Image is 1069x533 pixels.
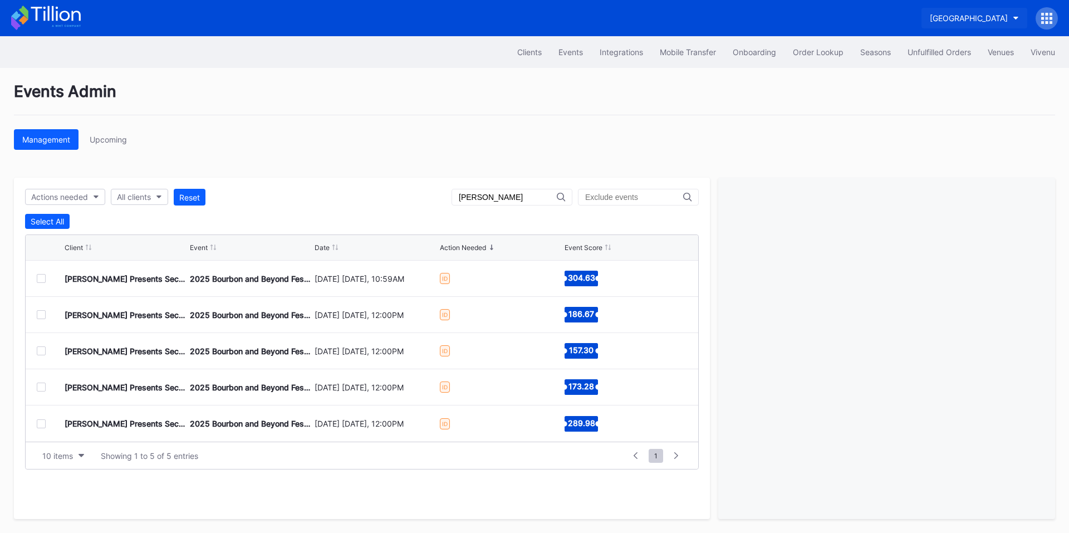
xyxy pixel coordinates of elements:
div: [PERSON_NAME] Presents Secondary [65,274,187,283]
div: Upcoming [90,135,127,144]
div: [DATE] [DATE], 10:59AM [315,274,437,283]
button: 10 items [37,448,90,463]
text: 157.30 [569,345,594,355]
button: Actions needed [25,189,105,205]
div: 2025 Bourbon and Beyond Festival - [DATE] ([PERSON_NAME], [PERSON_NAME], [PERSON_NAME]) [190,383,312,392]
div: [DATE] [DATE], 12:00PM [315,346,437,356]
button: Seasons [852,42,899,62]
text: 173.28 [568,382,594,391]
button: Unfulfilled Orders [899,42,979,62]
div: 2025 Bourbon and Beyond Festival - [DATE] (The Lumineers, [PERSON_NAME], [US_STATE] Shakes) [190,310,312,320]
button: Vivenu [1022,42,1063,62]
div: 2025 Bourbon and Beyond Festival - [DATE] ([PERSON_NAME], Goo Goo Dolls, [PERSON_NAME]) [190,419,312,428]
button: Integrations [591,42,651,62]
span: 1 [649,449,663,463]
div: Events Admin [14,82,1055,115]
text: 186.67 [568,309,594,319]
div: All clients [117,192,151,202]
div: ID [440,309,450,320]
div: [DATE] [DATE], 12:00PM [315,383,437,392]
div: [GEOGRAPHIC_DATA] [930,13,1008,23]
div: Unfulfilled Orders [908,47,971,57]
div: ID [440,382,450,393]
div: 2025 Bourbon and Beyond Festival - [DATE] ([GEOGRAPHIC_DATA], Khruangbin, [PERSON_NAME]) [190,346,312,356]
div: Showing 1 to 5 of 5 entries [101,451,198,461]
div: 2025 Bourbon and Beyond Festival - 4 Day Pass (9/11 - 9/14) ([PERSON_NAME], [PERSON_NAME], [PERSO... [190,274,312,283]
button: Mobile Transfer [651,42,724,62]
div: Event [190,243,208,252]
button: Clients [509,42,550,62]
div: Onboarding [733,47,776,57]
div: Order Lookup [793,47,844,57]
div: [DATE] [DATE], 12:00PM [315,419,437,428]
div: Event Score [565,243,602,252]
button: Events [550,42,591,62]
div: ID [440,345,450,356]
button: All clients [111,189,168,205]
div: ID [440,273,450,284]
button: Select All [25,214,70,229]
div: [DATE] [DATE], 12:00PM [315,310,437,320]
div: Mobile Transfer [660,47,716,57]
button: [GEOGRAPHIC_DATA] [921,8,1027,28]
div: Clients [517,47,542,57]
div: Vivenu [1031,47,1055,57]
div: Integrations [600,47,643,57]
div: Events [558,47,583,57]
button: Venues [979,42,1022,62]
div: Management [22,135,70,144]
div: Date [315,243,330,252]
div: ID [440,418,450,429]
input: Include events [459,193,557,202]
div: [PERSON_NAME] Presents Secondary [65,346,187,356]
button: Order Lookup [784,42,852,62]
button: Upcoming [81,129,135,150]
div: Actions needed [31,192,88,202]
text: 289.98 [568,418,595,427]
div: [PERSON_NAME] Presents Secondary [65,310,187,320]
div: Client [65,243,83,252]
button: Management [14,129,79,150]
div: Reset [179,193,200,202]
text: 304.63 [568,273,595,282]
div: Seasons [860,47,891,57]
button: Onboarding [724,42,784,62]
div: Select All [31,217,64,226]
div: [PERSON_NAME] Presents Secondary [65,383,187,392]
div: Venues [988,47,1014,57]
input: Exclude events [585,193,683,202]
div: [PERSON_NAME] Presents Secondary [65,419,187,428]
button: Reset [174,189,205,206]
div: Action Needed [440,243,486,252]
div: 10 items [42,451,73,461]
